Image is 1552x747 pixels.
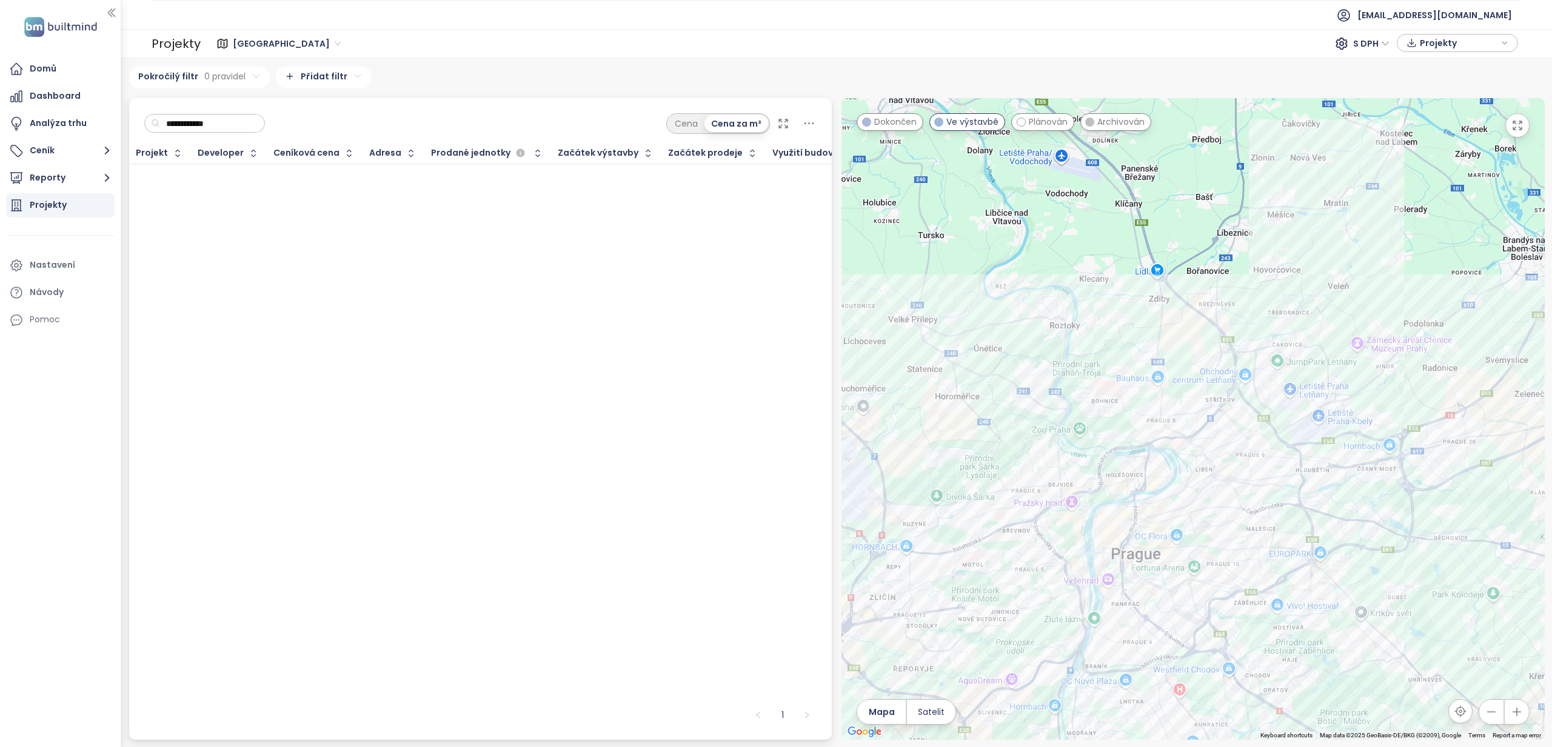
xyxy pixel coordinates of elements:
[1029,115,1068,128] span: Plánován
[907,700,955,724] button: Satelit
[136,149,168,157] div: Projekt
[6,84,115,108] a: Dashboard
[797,705,817,725] button: right
[558,149,638,157] div: Začátek výstavby
[233,35,341,53] span: Praha
[369,149,401,157] div: Adresa
[21,15,101,39] img: logo
[30,312,60,327] div: Pomoc
[1320,732,1461,739] span: Map data ©2025 GeoBasis-DE/BKG (©2009), Google
[857,700,906,724] button: Mapa
[431,149,510,157] span: Prodané jednotky
[30,285,64,300] div: Návody
[774,706,792,724] a: 1
[803,711,811,719] span: right
[668,149,743,157] div: Začátek prodeje
[6,281,115,305] a: Návody
[30,116,87,131] div: Analýza trhu
[772,149,838,157] div: Využití budovy
[797,705,817,725] li: Následující strana
[668,115,704,132] div: Cena
[869,705,895,719] span: Mapa
[845,724,885,740] a: Open this area in Google Maps (opens a new window)
[749,705,768,725] li: Předchozí strana
[946,115,998,128] span: Ve výstavbě
[1403,34,1511,52] div: button
[6,253,115,277] a: Nastavení
[152,32,201,56] div: Projekty
[6,166,115,190] button: Reporty
[6,308,115,332] div: Pomoc
[273,149,339,157] div: Ceníková cena
[30,257,75,273] div: Nastavení
[749,705,768,725] button: left
[204,70,246,83] span: 0 pravidel
[1357,1,1512,30] span: [EMAIL_ADDRESS][DOMAIN_NAME]
[755,711,762,719] span: left
[30,61,56,76] div: Domů
[198,149,244,157] div: Developer
[6,111,115,136] a: Analýza trhu
[704,115,768,132] div: Cena za m²
[773,705,792,725] li: 1
[1097,115,1145,128] span: Archivován
[1468,732,1485,739] a: Terms (opens in new tab)
[1420,34,1498,52] span: Projekty
[1353,35,1390,53] span: S DPH
[1260,731,1313,740] button: Keyboard shortcuts
[431,146,528,161] div: Prodané jednotky
[6,193,115,217] a: Projekty
[6,139,115,163] button: Ceník
[276,66,372,88] div: Přidat filtr
[1493,732,1541,739] a: Report a map error
[845,724,885,740] img: Google
[30,88,81,104] div: Dashboard
[129,66,270,88] div: Pokročilý filtr
[6,57,115,81] a: Domů
[918,705,945,719] span: Satelit
[30,198,67,213] div: Projekty
[874,115,917,128] span: Dokončen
